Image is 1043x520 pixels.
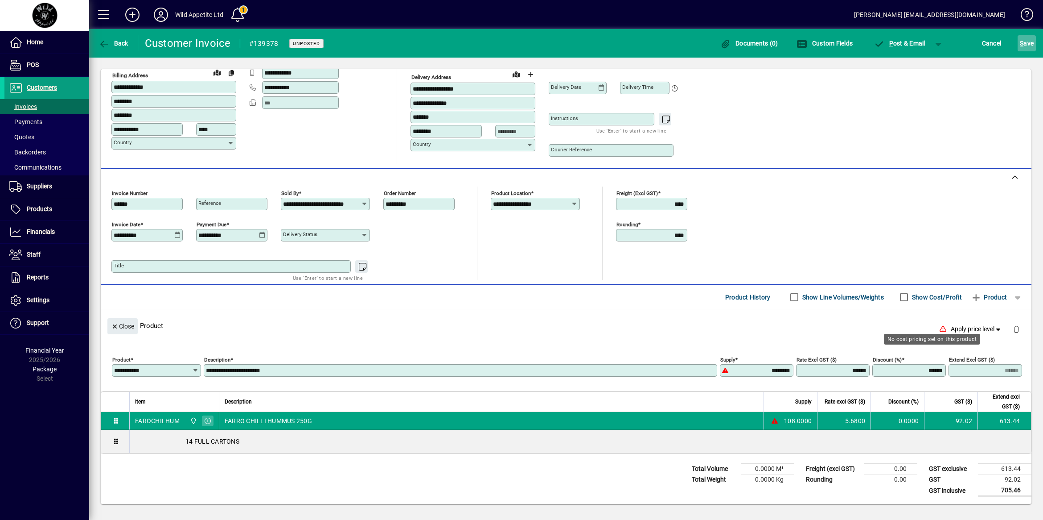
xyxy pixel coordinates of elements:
[96,35,131,51] button: Back
[971,290,1007,304] span: Product
[741,474,794,485] td: 0.0000 Kg
[784,416,812,425] span: 108.0000
[4,289,89,312] a: Settings
[616,190,658,196] mat-label: Freight (excl GST)
[210,65,224,79] a: View on map
[105,322,140,330] app-page-header-button: Close
[27,183,52,190] span: Suppliers
[1018,35,1036,51] button: Save
[864,464,917,474] td: 0.00
[112,190,148,196] mat-label: Invoice number
[413,141,431,147] mat-label: Country
[797,357,837,363] mat-label: Rate excl GST ($)
[1020,40,1023,47] span: S
[9,149,46,156] span: Backorders
[283,231,317,237] mat-label: Delivery status
[687,464,741,474] td: Total Volume
[725,290,771,304] span: Product History
[4,129,89,145] a: Quotes
[854,8,1005,22] div: [PERSON_NAME] [EMAIL_ADDRESS][DOMAIN_NAME]
[795,397,812,407] span: Supply
[4,31,89,54] a: Home
[293,41,320,46] span: Unposted
[978,464,1031,474] td: 613.44
[1006,318,1027,340] button: Delete
[101,309,1031,342] div: Product
[825,397,865,407] span: Rate excl GST ($)
[910,293,962,302] label: Show Cost/Profit
[99,40,128,47] span: Back
[293,273,363,283] mat-hint: Use 'Enter' to start a new line
[4,221,89,243] a: Financials
[27,84,57,91] span: Customers
[980,35,1004,51] button: Cancel
[25,347,64,354] span: Financial Year
[4,99,89,114] a: Invoices
[27,38,43,46] span: Home
[720,357,735,363] mat-label: Supply
[687,474,741,485] td: Total Weight
[947,321,1006,337] button: Apply price level
[924,464,978,474] td: GST exclusive
[1014,2,1032,31] a: Knowledge Base
[871,412,924,430] td: 0.0000
[596,125,666,136] mat-hint: Use 'Enter' to start a new line
[864,474,917,485] td: 0.00
[27,274,49,281] span: Reports
[4,114,89,129] a: Payments
[4,198,89,220] a: Products
[983,392,1020,412] span: Extend excl GST ($)
[4,244,89,266] a: Staff
[622,84,653,90] mat-label: Delivery time
[4,54,89,76] a: POS
[1006,325,1027,333] app-page-header-button: Delete
[4,312,89,334] a: Support
[9,103,37,110] span: Invoices
[874,40,925,47] span: ost & Email
[616,221,638,228] mat-label: Rounding
[225,416,312,425] span: FARRO CHILLI HUMMUS 250G
[889,40,893,47] span: P
[924,412,977,430] td: 92.02
[33,366,57,373] span: Package
[204,357,230,363] mat-label: Description
[794,35,855,51] button: Custom Fields
[9,118,42,125] span: Payments
[27,205,52,212] span: Products
[951,324,1002,334] span: Apply price level
[741,464,794,474] td: 0.0000 M³
[27,228,55,235] span: Financials
[551,115,578,121] mat-label: Instructions
[491,190,531,196] mat-label: Product location
[147,7,175,23] button: Profile
[523,67,538,82] button: Choose address
[27,61,39,68] span: POS
[801,293,884,302] label: Show Line Volumes/Weights
[924,474,978,485] td: GST
[722,289,774,305] button: Product History
[118,7,147,23] button: Add
[888,397,919,407] span: Discount (%)
[718,35,780,51] button: Documents (0)
[982,36,1002,50] span: Cancel
[130,430,1031,453] div: 14 FULL CARTONS
[198,200,221,206] mat-label: Reference
[135,416,180,425] div: FAROCHILHUM
[9,133,34,141] span: Quotes
[188,416,198,426] span: Wild Appetite Ltd
[27,296,49,304] span: Settings
[978,485,1031,496] td: 705.46
[4,266,89,289] a: Reports
[224,66,238,80] button: Copy to Delivery address
[797,40,853,47] span: Custom Fields
[175,8,223,22] div: Wild Appetite Ltd
[384,190,416,196] mat-label: Order number
[27,319,49,326] span: Support
[114,262,124,269] mat-label: Title
[111,319,134,334] span: Close
[801,474,864,485] td: Rounding
[4,175,89,198] a: Suppliers
[114,139,131,146] mat-label: Country
[869,35,930,51] button: Post & Email
[112,357,131,363] mat-label: Product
